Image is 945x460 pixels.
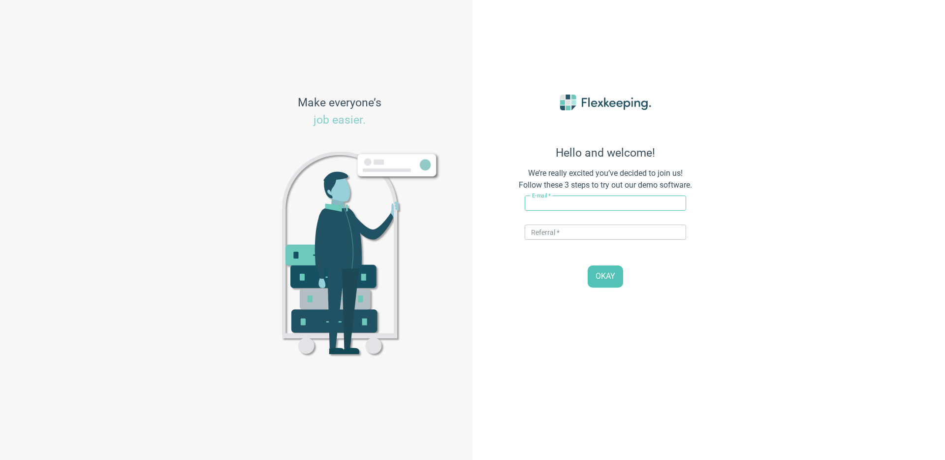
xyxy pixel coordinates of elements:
span: We’re really excited you’ve decided to join us! Follow these 3 steps to try out our demo software. [497,167,714,192]
span: Make everyone’s [298,95,381,129]
span: Hello and welcome! [497,146,714,160]
span: OKAY [596,271,615,282]
button: OKAY [588,265,623,288]
span: job easier. [314,113,366,127]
